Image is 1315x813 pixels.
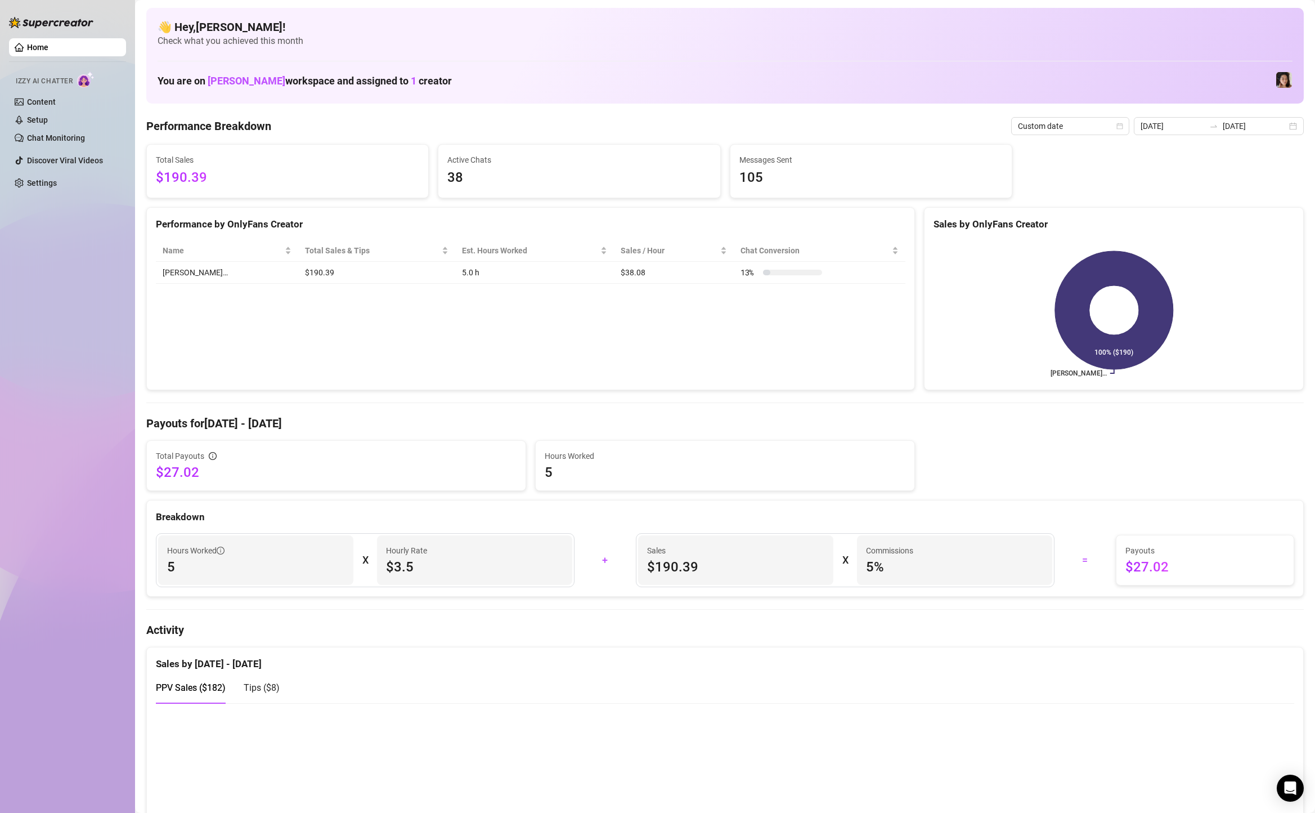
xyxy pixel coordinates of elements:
[1125,558,1285,576] span: $27.02
[842,551,848,569] div: X
[298,240,456,262] th: Total Sales & Tips
[163,244,282,257] span: Name
[156,262,298,284] td: [PERSON_NAME]…
[614,262,734,284] td: $38.08
[386,558,563,576] span: $3.5
[217,547,225,555] span: info-circle
[866,544,913,557] article: Commissions
[614,240,734,262] th: Sales / Hour
[244,682,280,693] span: Tips ( $8 )
[27,43,48,52] a: Home
[1276,72,1292,88] img: Luna
[158,75,452,87] h1: You are on workspace and assigned to creator
[156,510,1294,525] div: Breakdown
[156,682,226,693] span: PPV Sales ( $182 )
[545,450,905,462] span: Hours Worked
[16,76,73,87] span: Izzy AI Chatter
[933,217,1294,232] div: Sales by OnlyFans Creator
[298,262,456,284] td: $190.39
[156,240,298,262] th: Name
[77,72,95,88] img: AI Chatter
[362,551,368,569] div: X
[462,244,598,257] div: Est. Hours Worked
[545,463,905,481] span: 5
[1018,118,1123,135] span: Custom date
[740,266,759,279] span: 13 %
[156,167,419,189] span: $190.39
[647,544,824,557] span: Sales
[386,544,427,557] article: Hourly Rate
[9,17,93,28] img: logo-BBDzfeDw.svg
[1277,775,1304,802] div: Open Intercom Messenger
[27,97,56,106] a: Content
[156,217,905,232] div: Performance by OnlyFans Creator
[167,544,225,557] span: Hours Worked
[209,452,217,460] span: info-circle
[1141,120,1205,132] input: Start date
[27,156,103,165] a: Discover Viral Videos
[1223,120,1287,132] input: End date
[156,463,517,481] span: $27.02
[27,115,48,124] a: Setup
[581,551,629,569] div: +
[739,167,1003,189] span: 105
[156,154,419,166] span: Total Sales
[739,154,1003,166] span: Messages Sent
[1209,122,1218,131] span: to
[167,558,344,576] span: 5
[208,75,285,87] span: [PERSON_NAME]
[1061,551,1109,569] div: =
[447,167,711,189] span: 38
[734,240,905,262] th: Chat Conversion
[1209,122,1218,131] span: swap-right
[305,244,440,257] span: Total Sales & Tips
[411,75,416,87] span: 1
[447,154,711,166] span: Active Chats
[1116,123,1123,129] span: calendar
[146,416,1304,431] h4: Payouts for [DATE] - [DATE]
[27,133,85,142] a: Chat Monitoring
[146,118,271,134] h4: Performance Breakdown
[647,558,824,576] span: $190.39
[1125,544,1285,557] span: Payouts
[621,244,718,257] span: Sales / Hour
[455,262,614,284] td: 5.0 h
[1051,369,1107,377] text: [PERSON_NAME]…
[27,178,57,187] a: Settings
[156,450,204,462] span: Total Payouts
[866,558,1043,576] span: 5 %
[156,647,1294,672] div: Sales by [DATE] - [DATE]
[740,244,890,257] span: Chat Conversion
[158,19,1292,35] h4: 👋 Hey, [PERSON_NAME] !
[146,622,1304,638] h4: Activity
[158,35,1292,47] span: Check what you achieved this month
